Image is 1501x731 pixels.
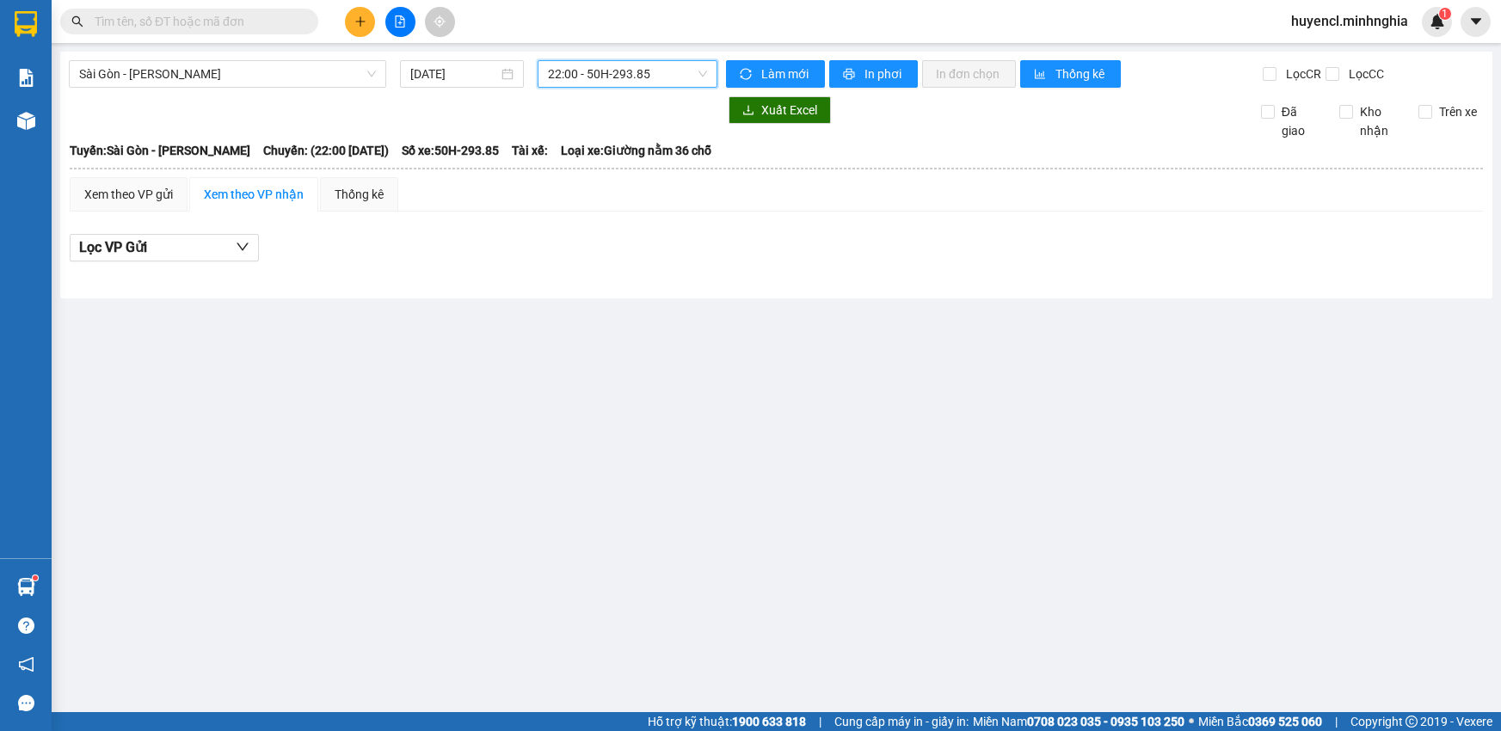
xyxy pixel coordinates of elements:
[1432,102,1484,121] span: Trên xe
[17,578,35,596] img: warehouse-icon
[434,15,446,28] span: aim
[17,112,35,130] img: warehouse-icon
[1034,68,1049,82] span: bar-chart
[843,68,858,82] span: printer
[729,96,831,124] button: downloadXuất Excel
[922,60,1016,88] button: In đơn chọn
[18,656,34,673] span: notification
[15,11,37,37] img: logo-vxr
[819,712,821,731] span: |
[18,695,34,711] span: message
[1442,8,1448,20] span: 1
[648,712,806,731] span: Hỗ trợ kỹ thuật:
[548,61,707,87] span: 22:00 - 50H-293.85
[385,7,415,37] button: file-add
[17,69,35,87] img: solution-icon
[1430,14,1445,29] img: icon-new-feature
[70,144,250,157] b: Tuyến: Sài Gòn - [PERSON_NAME]
[335,185,384,204] div: Thống kê
[761,64,811,83] span: Làm mới
[1406,716,1418,728] span: copyright
[726,60,825,88] button: syncLàm mới
[95,12,298,31] input: Tìm tên, số ĐT hoặc mã đơn
[345,7,375,37] button: plus
[1277,10,1422,32] span: huyencl.minhnghia
[71,15,83,28] span: search
[512,141,548,160] span: Tài xế:
[1353,102,1405,140] span: Kho nhận
[84,185,173,204] div: Xem theo VP gửi
[864,64,904,83] span: In phơi
[1461,7,1491,37] button: caret-down
[732,715,806,728] strong: 1900 633 818
[1439,8,1451,20] sup: 1
[354,15,366,28] span: plus
[236,240,249,254] span: down
[1335,712,1338,731] span: |
[79,236,147,258] span: Lọc VP Gửi
[834,712,969,731] span: Cung cấp máy in - giấy in:
[79,61,376,87] span: Sài Gòn - Phan Rí
[1275,102,1326,140] span: Đã giao
[1020,60,1121,88] button: bar-chartThống kê
[973,712,1184,731] span: Miền Nam
[740,68,754,82] span: sync
[410,64,498,83] input: 13/09/2025
[829,60,918,88] button: printerIn phơi
[1468,14,1484,29] span: caret-down
[33,575,38,580] sup: 1
[1248,715,1322,728] strong: 0369 525 060
[18,617,34,634] span: question-circle
[425,7,455,37] button: aim
[204,185,304,204] div: Xem theo VP nhận
[1342,64,1387,83] span: Lọc CC
[561,141,711,160] span: Loại xe: Giường nằm 36 chỗ
[1189,718,1194,725] span: ⚪️
[70,234,259,261] button: Lọc VP Gửi
[263,141,389,160] span: Chuyến: (22:00 [DATE])
[1279,64,1324,83] span: Lọc CR
[1198,712,1322,731] span: Miền Bắc
[394,15,406,28] span: file-add
[1055,64,1107,83] span: Thống kê
[1027,715,1184,728] strong: 0708 023 035 - 0935 103 250
[402,141,499,160] span: Số xe: 50H-293.85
